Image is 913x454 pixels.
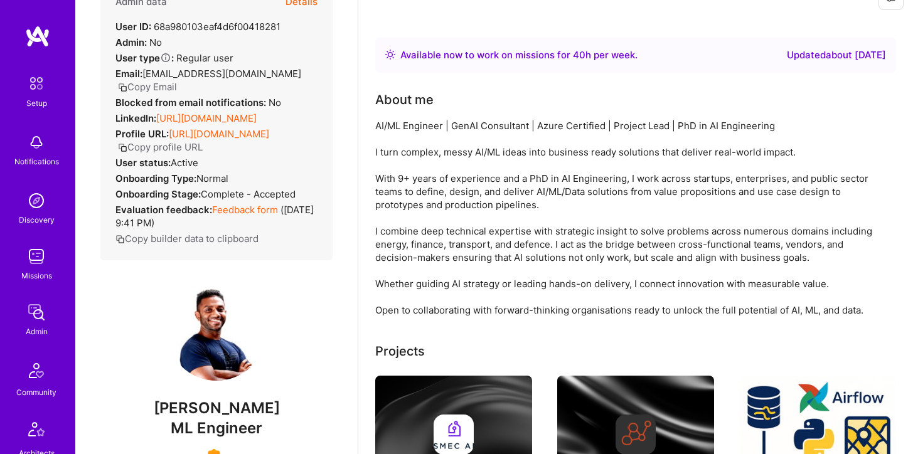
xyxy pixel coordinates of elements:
span: 40 [573,49,585,61]
img: Community [21,356,51,386]
a: Feedback form [212,204,278,216]
div: Admin [26,325,48,338]
i: icon Copy [115,235,125,244]
strong: LinkedIn: [115,112,156,124]
strong: Profile URL: [115,128,169,140]
strong: User ID: [115,21,151,33]
span: ML Engineer [171,419,262,437]
span: [EMAIL_ADDRESS][DOMAIN_NAME] [142,68,301,80]
div: Projects [375,342,425,361]
a: [URL][DOMAIN_NAME] [169,128,269,140]
img: discovery [24,188,49,213]
img: teamwork [24,244,49,269]
span: Active [171,157,198,169]
i: Help [160,52,171,63]
img: Architects [21,416,51,446]
strong: User type : [115,52,174,64]
strong: Onboarding Stage: [115,188,201,200]
strong: User status: [115,157,171,169]
span: [PERSON_NAME] [100,399,333,418]
img: bell [24,130,49,155]
strong: Blocked from email notifications: [115,97,269,108]
span: normal [196,172,228,184]
div: AI/ML Engineer | GenAI Consultant | Azure Certified | Project Lead | PhD in AI Engineering I turn... [375,119,877,317]
div: 68a980103eaf4d6f00418281 [115,20,280,33]
div: Missions [21,269,52,282]
img: logo [25,25,50,48]
div: Setup [26,97,47,110]
div: Available now to work on missions for h per week . [400,48,638,63]
img: Availability [385,50,395,60]
strong: Evaluation feedback: [115,204,212,216]
div: Regular user [115,51,233,65]
button: Copy builder data to clipboard [115,232,259,245]
div: Notifications [14,155,59,168]
div: No [115,96,281,109]
i: icon Copy [118,83,127,92]
div: Updated about [DATE] [787,48,886,63]
div: No [115,36,162,49]
button: Copy profile URL [118,140,203,154]
img: admin teamwork [24,300,49,325]
a: [URL][DOMAIN_NAME] [156,112,257,124]
span: Complete - Accepted [201,188,296,200]
strong: Onboarding Type: [115,172,196,184]
div: ( [DATE] 9:41 PM ) [115,203,318,230]
button: Copy Email [118,80,177,93]
img: setup [23,70,50,97]
i: icon Copy [118,143,127,152]
div: Discovery [19,213,55,226]
div: Community [16,386,56,399]
strong: Admin: [115,36,147,48]
div: About me [375,90,434,109]
img: User Avatar [166,280,267,381]
strong: Email: [115,68,142,80]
